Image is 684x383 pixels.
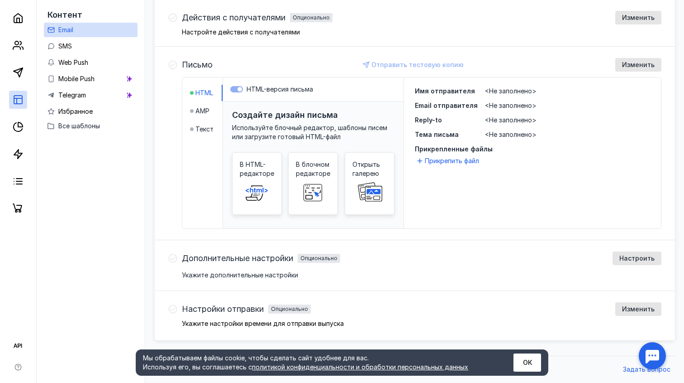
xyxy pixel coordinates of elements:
[415,116,442,124] span: Reply-to
[58,26,73,34] span: Email
[271,306,308,312] div: Опционально
[44,104,138,119] a: Избранное
[415,87,475,95] span: Имя отправителя
[619,255,655,262] span: Настроить
[44,72,138,86] a: Mobile Push
[182,271,661,280] div: Укажите дополнительные настройки
[352,160,387,178] span: Открыть галерею
[143,354,491,372] div: Мы обрабатываем файлы cookie, чтобы сделать сайт удобнее для вас. Используя его, вы соглашаетесь c
[232,124,387,141] span: Используйте блочный редактор, шаблоны писем или загрузите готовый HTML-файл
[623,366,670,373] span: Задать вопрос
[415,155,483,166] button: Прикрепить файл
[415,145,650,154] span: Прикрепленные файлы
[58,58,88,66] span: Web Push
[300,256,337,261] div: Опционально
[195,125,214,134] span: Текст
[195,107,209,116] span: AMP
[44,39,138,53] a: SMS
[252,363,468,371] a: политикой конфиденциальности и обработки персональных данных
[622,305,655,313] span: Изменить
[296,160,330,178] span: В блочном редакторе
[485,102,537,109] span: <Не заполнено>
[415,131,459,138] span: Тема письма
[485,116,537,124] span: <Не заполнено>
[44,55,138,70] a: Web Push
[58,107,93,115] span: Избранное
[47,119,134,133] button: Все шаблоны
[195,88,213,97] span: HTML
[182,254,340,263] h4: Дополнительные настройкиОпционально
[182,29,661,35] p: Настройте действия с получателями
[615,302,661,316] button: Изменить
[232,110,338,120] h3: Создайте дизайн письма
[182,13,332,22] h4: Действия с получателямиОпционально
[182,320,661,327] p: Укажите настройки времени для отправки выпуска
[182,13,285,22] span: Действия с получателями
[58,75,95,82] span: Mobile Push
[182,60,213,69] h4: Письмо
[58,91,86,99] span: Telegram
[44,23,138,37] a: Email
[425,156,479,165] span: Прикрепить файл
[182,305,311,314] h4: Настройки отправкиОпционально
[293,15,330,20] div: Опционально
[247,85,313,93] span: HTML-версия письма
[485,87,537,95] span: <Не заполнено>
[415,102,478,109] span: Email отправителя
[613,252,661,265] button: Настроить
[58,122,100,130] span: Все шаблоны
[622,61,655,69] span: Изменить
[485,131,537,138] span: <Не заполнено>
[618,363,675,377] button: Задать вопрос
[513,354,541,372] button: ОК
[240,160,274,178] span: В HTML-редакторе
[182,254,293,263] span: Дополнительные настройки
[182,305,264,314] span: Настройки отправки
[615,58,661,72] button: Изменить
[47,10,82,19] span: Контент
[44,88,138,102] a: Telegram
[58,42,72,50] span: SMS
[615,11,661,24] button: Изменить
[622,14,655,22] span: Изменить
